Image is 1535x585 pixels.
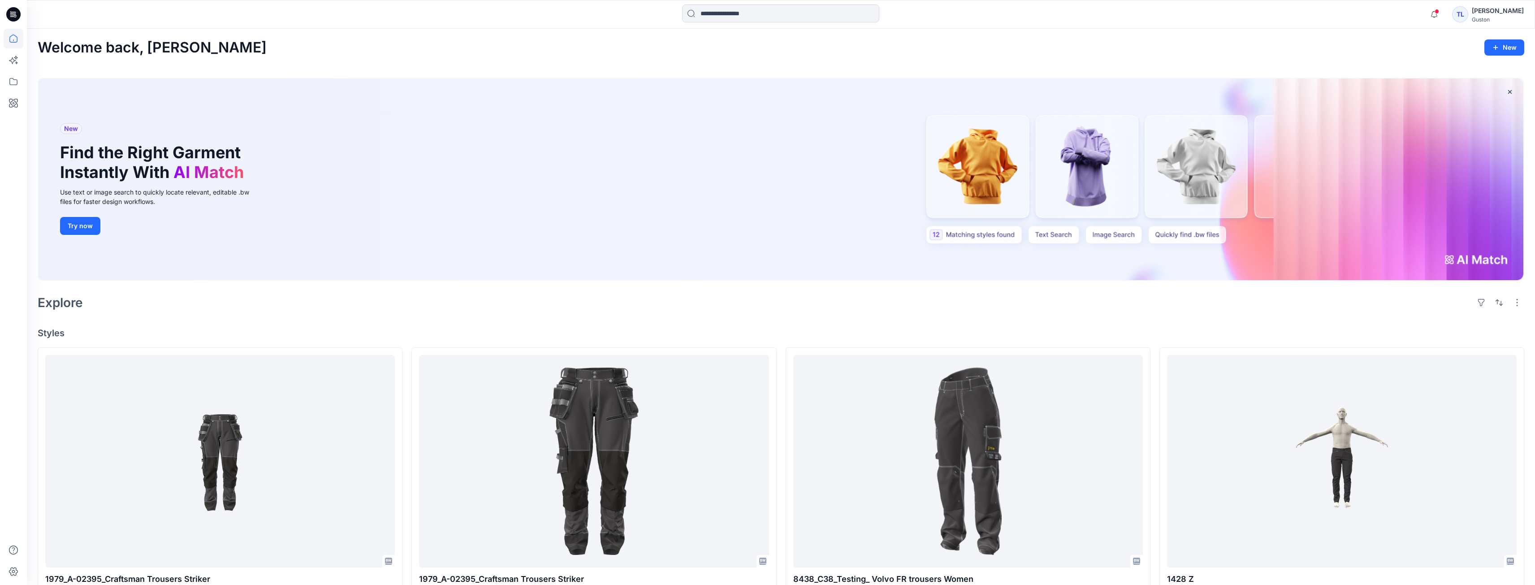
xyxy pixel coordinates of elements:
div: TL [1452,6,1468,22]
div: Use text or image search to quickly locate relevant, editable .bw files for faster design workflows. [60,187,262,206]
h2: Explore [38,295,83,310]
span: New [64,123,78,134]
h2: Welcome back, [PERSON_NAME] [38,39,267,56]
span: AI Match [173,162,244,182]
a: 1428 Z [1167,355,1517,568]
h1: Find the Right Garment Instantly With [60,143,248,182]
a: 1979_A-02395_Craftsman Trousers Striker [45,355,395,568]
h4: Styles [38,328,1524,338]
a: 1979_A-02395_Craftsman Trousers Striker [419,355,769,568]
button: Try now [60,217,100,235]
div: [PERSON_NAME] [1472,5,1524,16]
button: New [1484,39,1524,56]
a: 8438_C38_Testing_ Volvo FR trousers Women [793,355,1143,568]
div: Guston [1472,16,1524,23]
